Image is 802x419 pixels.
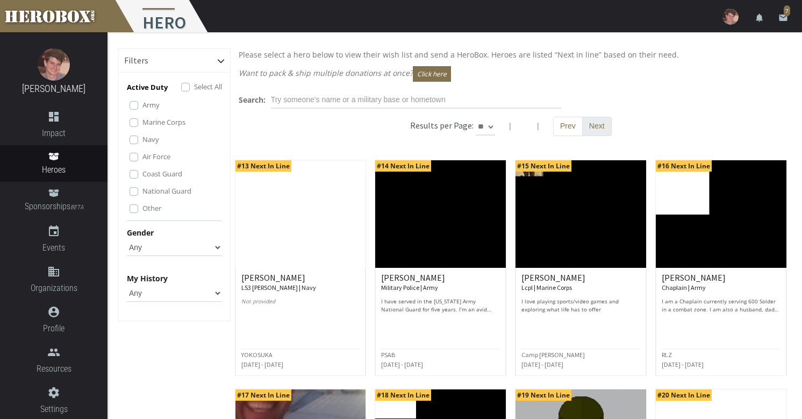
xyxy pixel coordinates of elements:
[722,9,739,25] img: user-image
[235,160,291,172] span: #13 Next In Line
[521,273,640,292] h6: [PERSON_NAME]
[127,272,168,285] label: My History
[521,351,585,359] small: Camp [PERSON_NAME]
[662,351,672,359] small: RLZ
[784,5,790,16] span: 7
[241,273,360,292] h6: [PERSON_NAME]
[381,360,423,368] small: [DATE] - [DATE]
[553,117,583,136] button: Prev
[413,66,451,82] button: Click here
[22,83,85,94] a: [PERSON_NAME]
[662,297,780,314] p: I am a Chaplain currently serving 600 Solder in a combat zone. I am also a husband, dad, [DEMOGRA...
[142,116,185,128] label: Marine Corps
[662,360,704,368] small: [DATE] - [DATE]
[142,151,170,162] label: Air Force
[241,283,316,292] small: LS3 [PERSON_NAME] | Navy
[662,283,706,292] small: Chaplain | Army
[235,160,367,376] a: #13 Next In Line [PERSON_NAME] LS3 [PERSON_NAME] | Navy Not provided YOKOSUKA [DATE] - [DATE]
[127,81,168,94] p: Active Duty
[582,117,612,136] button: Next
[521,360,563,368] small: [DATE] - [DATE]
[662,273,780,292] h6: [PERSON_NAME]
[241,351,273,359] small: YOKOSUKA
[375,160,431,172] span: #14 Next In Line
[142,99,160,111] label: Army
[381,297,500,314] p: I have served in the [US_STATE] Army National Guard for five years. I’m an avid [US_STATE] Capita...
[142,185,191,197] label: National Guard
[536,120,540,131] span: |
[241,360,283,368] small: [DATE] - [DATE]
[381,351,395,359] small: PSAB
[381,273,500,292] h6: [PERSON_NAME]
[239,48,783,61] p: Please select a hero below to view their wish list and send a HeroBox. Heroes are listed “Next in...
[755,13,764,23] i: notifications
[375,160,506,376] a: #14 Next In Line [PERSON_NAME] Military Police | Army I have served in the [US_STATE] Army Nation...
[656,160,712,172] span: #16 Next In Line
[521,297,640,314] p: I love playing sports/video games and exploring what life has to offer
[239,94,266,106] label: Search:
[515,160,571,172] span: #15 Next In Line
[38,48,70,81] img: image
[142,168,182,180] label: Coast Guard
[127,226,154,239] label: Gender
[70,204,83,211] small: BETA
[142,202,161,214] label: Other
[778,13,788,23] i: email
[508,120,512,131] span: |
[239,66,783,82] p: Want to pack & ship multiple donations at once?
[142,133,159,145] label: Navy
[381,283,438,292] small: Military Police | Army
[235,389,291,401] span: #17 Next In Line
[241,297,360,314] p: Not provided
[515,389,571,401] span: #19 Next In Line
[521,283,572,292] small: Lcpl | Marine Corps
[194,81,222,93] label: Select All
[271,91,561,109] input: Try someone's name or a military base or hometown
[124,56,148,66] h6: Filters
[655,160,787,376] a: #16 Next In Line [PERSON_NAME] Chaplain | Army I am a Chaplain currently serving 600 Solder in a ...
[410,120,474,131] h6: Results per Page:
[656,389,712,401] span: #20 Next In Line
[375,389,431,401] span: #18 Next In Line
[515,160,647,376] a: #15 Next In Line [PERSON_NAME] Lcpl | Marine Corps I love playing sports/video games and explorin...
